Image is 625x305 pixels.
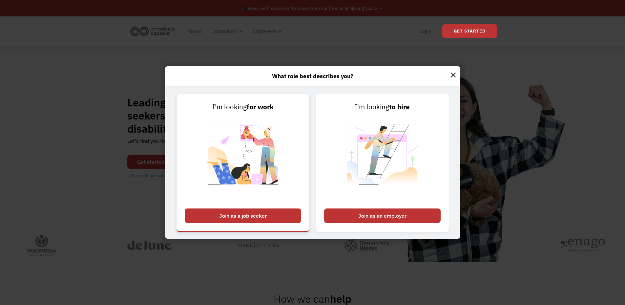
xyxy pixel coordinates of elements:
[247,102,274,111] strong: for work
[316,94,449,232] a: I'm lookingto hireJoin as an employer
[324,208,441,223] div: Join as an employer
[177,94,309,232] a: I'm lookingfor workJoin as a job seeker
[184,21,205,42] a: About
[324,102,441,112] div: I'm looking
[128,24,177,38] img: Chronically Capable logo
[253,27,276,35] div: Employers
[416,21,436,42] a: Login
[389,102,410,111] strong: to hire
[272,72,353,80] strong: What role best describes you?
[185,208,301,223] div: Join as a job seeker
[128,24,180,38] a: home
[202,112,284,205] img: Chronically Capable Personalized Job Matching
[185,102,301,112] div: I'm looking
[212,27,238,35] div: Jobseekers
[208,21,245,42] div: Jobseekers
[442,24,497,38] a: Get Started
[249,21,284,42] div: Employers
